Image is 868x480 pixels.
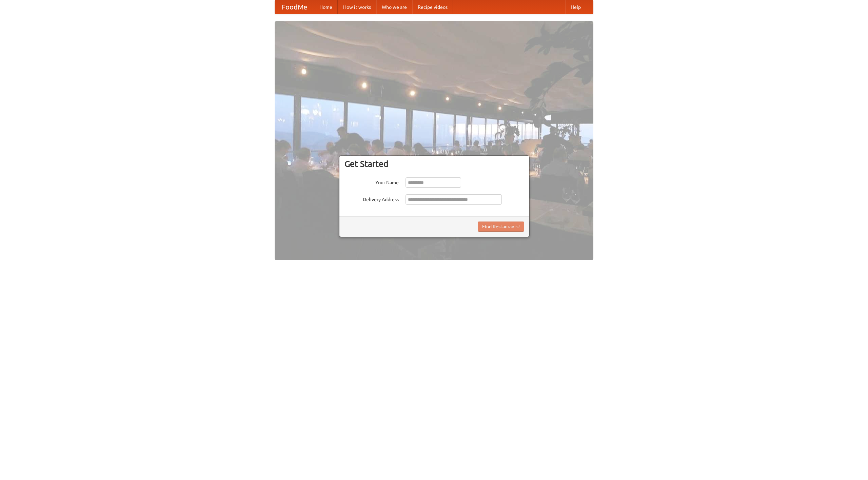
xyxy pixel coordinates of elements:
a: Who we are [376,0,412,14]
button: Find Restaurants! [478,222,524,232]
label: Delivery Address [344,194,399,203]
a: How it works [338,0,376,14]
label: Your Name [344,177,399,186]
a: Home [314,0,338,14]
a: Recipe videos [412,0,453,14]
a: FoodMe [275,0,314,14]
a: Help [565,0,586,14]
h3: Get Started [344,159,524,169]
